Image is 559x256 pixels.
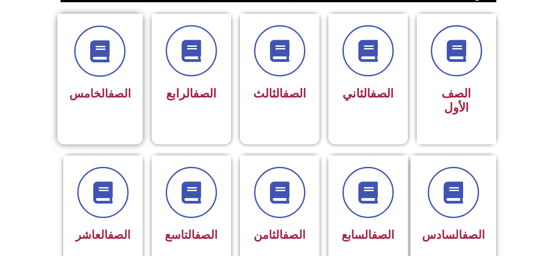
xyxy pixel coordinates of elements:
span: السابع [342,228,394,241]
a: الصف [283,87,306,101]
a: الصف [195,228,217,241]
span: التاسع [165,228,217,241]
a: الصف [370,87,394,101]
span: الصف الأول [441,87,471,115]
a: الصف [283,228,305,241]
a: الصف [108,87,131,100]
span: الثالث [253,87,306,101]
span: الثامن [254,228,305,241]
span: السادس [422,228,485,241]
a: الصف [193,87,217,101]
span: الرابع [166,87,217,101]
a: الصف [108,228,130,241]
span: الخامس [69,87,131,100]
a: الصف [372,228,394,241]
a: الصف [462,228,485,241]
span: الثاني [342,87,394,101]
span: العاشر [76,228,130,241]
